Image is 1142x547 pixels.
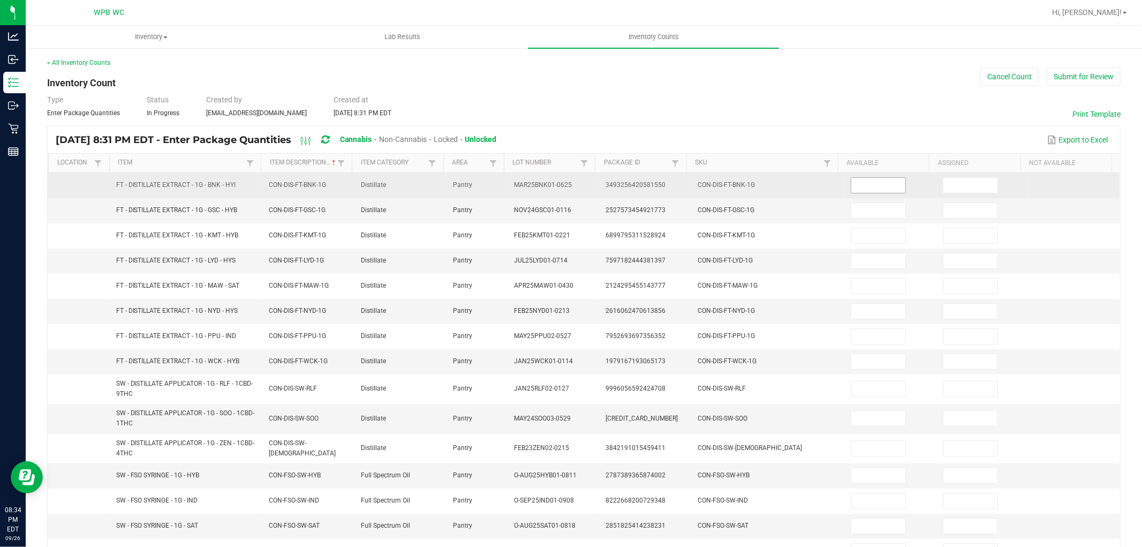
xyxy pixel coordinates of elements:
[698,385,746,392] span: CON-DIS-SW-RLF
[361,444,386,452] span: Distillate
[465,135,497,144] span: Unlocked
[606,257,666,264] span: 7597182444381397
[56,130,505,150] div: [DATE] 8:31 PM EDT - Enter Package Quantities
[94,8,125,17] span: WPB WC
[698,231,755,239] span: CON-DIS-FT-KMT-1G
[453,231,472,239] span: Pantry
[698,307,755,314] span: CON-DIS-FT-NYD-1G
[514,206,571,214] span: NOV24GSC01-0116
[698,206,754,214] span: CON-DIS-FT-GSC-1G
[335,156,347,170] a: Filter
[47,59,110,66] a: < All Inventory Counts
[330,159,338,167] span: Sortable
[361,257,386,264] span: Distillate
[1047,68,1121,86] button: Submit for Review
[116,307,238,314] span: FT - DISTILLATE EXTRACT - 1G - NYD - HYS
[361,522,410,529] span: Full Spectrum Oil
[514,471,577,479] span: O-AUG25HYB01-0811
[269,439,336,457] span: CON-DIS-SW-[DEMOGRAPHIC_DATA]
[698,444,802,452] span: CON-DIS-SW-[DEMOGRAPHIC_DATA]
[453,415,472,422] span: Pantry
[340,135,372,144] span: Cannabis
[453,307,472,314] span: Pantry
[453,206,472,214] span: Pantry
[698,497,748,504] span: CON-FSO-SW-IND
[361,332,386,340] span: Distillate
[47,109,120,117] span: Enter Package Quantities
[116,282,240,289] span: FT - DISTILLATE EXTRACT - 1G - MAW - SAT
[47,77,116,88] span: Inventory Count
[513,159,578,167] a: Lot NumberSortable
[453,257,472,264] span: Pantry
[528,26,779,48] a: Inventory Counts
[116,380,253,398] span: SW - DISTILLATE APPLICATOR - 1G - RLF - 1CBD-9THC
[116,332,237,340] span: FT - DISTILLATE EXTRACT - 1G - PPU - IND
[453,332,472,340] span: Pantry
[514,415,571,422] span: MAY24SOO03-0529
[116,409,255,427] span: SW - DISTILLATE APPLICATOR - 1G - SOO - 1CBD-1THC
[514,522,576,529] span: O-AUG25SAT01-0818
[116,357,240,365] span: FT - DISTILLATE EXTRACT - 1G - WCK - HYB
[269,181,327,189] span: CON-DIS-FT-BNK-1G
[26,32,276,42] span: Inventory
[206,109,307,117] span: [EMAIL_ADDRESS][DOMAIN_NAME]
[514,332,571,340] span: MAY25PPU02-0527
[698,282,758,289] span: CON-DIS-FT-MAW-1G
[1072,109,1121,119] button: Print Template
[26,26,277,48] a: Inventory
[452,159,487,167] a: AreaSortable
[1052,8,1122,17] span: Hi, [PERSON_NAME]!
[361,206,386,214] span: Distillate
[606,231,666,239] span: 6899795311528924
[5,505,21,534] p: 08:34 PM EDT
[8,146,19,157] inline-svg: Reports
[1020,154,1111,173] th: Not Available
[269,522,320,529] span: CON-FSO-SW-SAT
[361,497,410,504] span: Full Spectrum Oil
[370,32,435,42] span: Lab Results
[606,497,666,504] span: 8222668200729348
[116,497,198,504] span: SW - FSO SYRINGE - 1G - IND
[453,385,472,392] span: Pantry
[606,444,666,452] span: 3842191015459411
[514,231,570,239] span: FEB25KMT01-0221
[453,522,472,529] span: Pantry
[514,282,573,289] span: APR25MAW01-0430
[361,282,386,289] span: Distillate
[8,54,19,65] inline-svg: Inbound
[116,439,255,457] span: SW - DISTILLATE APPLICATOR - 1G - ZEN - 1CBD-4THC
[92,156,104,170] a: Filter
[453,471,472,479] span: Pantry
[379,135,427,144] span: Non-Cannabis
[269,307,327,314] span: CON-DIS-FT-NYD-1G
[606,332,666,340] span: 7952693697356352
[269,415,319,422] span: CON-DIS-SW-SOO
[514,385,569,392] span: JAN25RLF02-0127
[11,461,43,493] iframe: Resource center
[1045,131,1111,149] button: Export to Excel
[821,156,834,170] a: Filter
[361,231,386,239] span: Distillate
[487,156,500,170] a: Filter
[57,159,92,167] a: LocationSortable
[361,471,410,479] span: Full Spectrum Oil
[5,534,21,542] p: 09/26
[361,307,386,314] span: Distillate
[244,156,256,170] a: Filter
[269,206,326,214] span: CON-DIS-FT-GSC-1G
[698,257,753,264] span: CON-DIS-FT-LYD-1G
[269,385,317,392] span: CON-DIS-SW-RLF
[514,357,573,365] span: JAN25WCK01-0114
[453,357,472,365] span: Pantry
[269,357,328,365] span: CON-DIS-FT-WCK-1G
[147,109,179,117] span: In Progress
[47,95,63,104] span: Type
[606,181,666,189] span: 3493256420581550
[606,282,666,289] span: 2124295455143777
[269,282,329,289] span: CON-DIS-FT-MAW-1G
[116,206,238,214] span: FT - DISTILLATE EXTRACT - 1G - GSC - HYB
[604,159,669,167] a: Package IdSortable
[434,135,458,144] span: Locked
[514,444,569,452] span: FEB23ZEN02-0215
[453,181,472,189] span: Pantry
